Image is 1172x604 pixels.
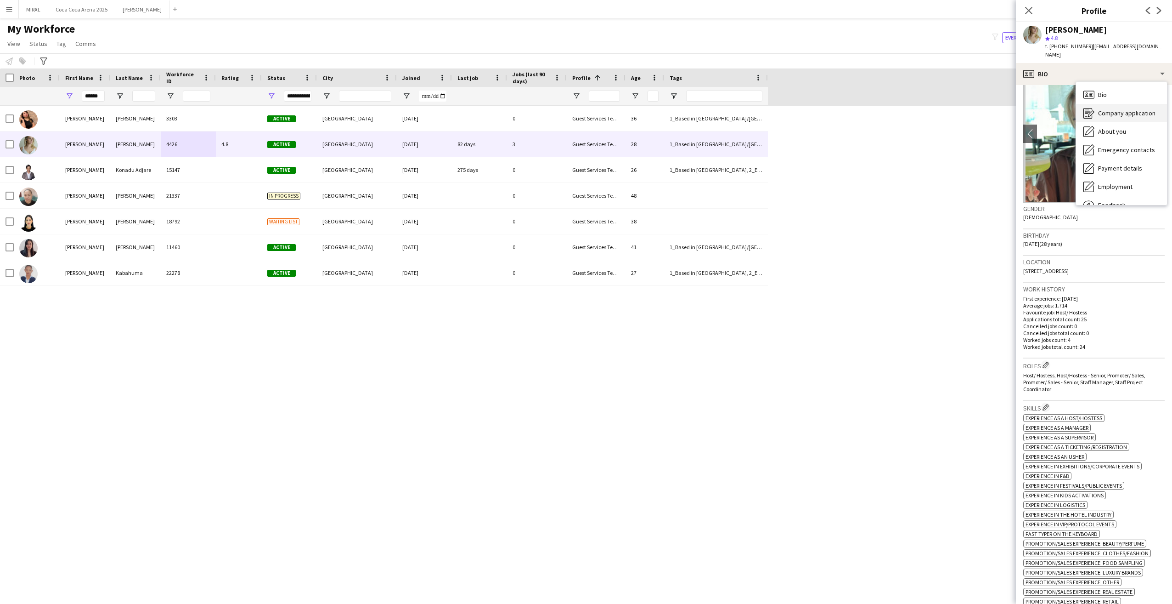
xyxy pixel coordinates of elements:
button: [PERSON_NAME] [115,0,169,18]
div: [PERSON_NAME] [110,106,161,131]
span: Experience as a Manager [1025,424,1088,431]
input: Tags Filter Input [686,91,762,102]
div: 1_Based in [GEOGRAPHIC_DATA], 2_English Level = 3/3 Excellent [664,157,768,182]
div: 15147 [161,157,216,182]
div: Guest Services Team [567,157,625,182]
span: Experience in F&B [1025,473,1069,479]
div: Guest Services Team [567,209,625,234]
div: [DATE] [397,234,452,260]
div: Guest Services Team [567,234,625,260]
h3: Roles [1023,360,1165,370]
button: Open Filter Menu [670,92,678,100]
span: Experience in Exhibitions/Corporate Events [1025,463,1139,470]
span: Experience in Logistics [1025,501,1085,508]
div: [DATE] [397,157,452,182]
div: [GEOGRAPHIC_DATA] [317,260,397,285]
div: Guest Services Team [567,260,625,285]
span: t. [PHONE_NUMBER] [1045,43,1093,50]
button: Open Filter Menu [166,92,175,100]
button: Open Filter Menu [267,92,276,100]
input: Profile Filter Input [589,91,620,102]
div: 275 days [452,157,507,182]
div: 38 [625,209,664,234]
div: [PERSON_NAME] [60,131,110,157]
input: First Name Filter Input [82,91,105,102]
h3: Location [1023,258,1165,266]
span: Active [267,270,296,277]
div: [PERSON_NAME] [60,157,110,182]
span: Last job [457,74,478,81]
span: Tags [670,74,682,81]
span: Payment details [1098,164,1142,172]
div: 0 [507,260,567,285]
span: Experience as a Ticketing/Registration [1025,444,1127,450]
img: Evelyn Lalas [19,188,38,206]
button: Everyone13,031 [1002,32,1051,43]
div: 48 [625,183,664,208]
div: Bio [1016,63,1172,85]
div: Guest Services Team [567,106,625,131]
input: Age Filter Input [648,91,659,102]
div: 0 [507,183,567,208]
div: 22278 [161,260,216,285]
span: Promotion/Sales Experience: Clothes/Fashion [1025,550,1149,557]
div: [PERSON_NAME] [60,106,110,131]
div: Employment [1076,177,1167,196]
span: Last Name [116,74,143,81]
div: 21337 [161,183,216,208]
span: Feedback [1098,201,1126,209]
p: Average jobs: 1.714 [1023,302,1165,309]
div: [GEOGRAPHIC_DATA] [317,183,397,208]
div: [PERSON_NAME] [110,209,161,234]
p: Favourite job: Host/ Hostess [1023,309,1165,316]
div: Guest Services Team [567,131,625,157]
div: [GEOGRAPHIC_DATA] [317,131,397,157]
img: Evelyn Villamor [19,239,38,257]
div: [DATE] [397,260,452,285]
input: Joined Filter Input [419,91,446,102]
div: 11460 [161,234,216,260]
h3: Work history [1023,285,1165,293]
span: Promotion/Sales Experience: Other [1025,579,1119,586]
img: Evelyn Acuna [19,110,38,129]
div: 3303 [161,106,216,131]
span: About you [1098,127,1126,136]
span: 4.8 [1051,34,1058,41]
div: [PERSON_NAME] [110,234,161,260]
span: Active [267,115,296,122]
span: Active [267,244,296,251]
div: Payment details [1076,159,1167,177]
div: [DATE] [397,183,452,208]
div: 36 [625,106,664,131]
div: [PERSON_NAME] [60,209,110,234]
div: [PERSON_NAME] [60,260,110,285]
span: Experience as a Host/Hostess [1025,415,1102,422]
input: Last Name Filter Input [132,91,155,102]
div: [PERSON_NAME] [60,183,110,208]
button: Open Filter Menu [572,92,580,100]
span: [DATE] (28 years) [1023,240,1062,247]
span: Profile [572,74,591,81]
span: Joined [402,74,420,81]
div: [GEOGRAPHIC_DATA] [317,157,397,182]
span: | [EMAIL_ADDRESS][DOMAIN_NAME] [1045,43,1161,58]
div: Company application [1076,104,1167,122]
div: 4.8 [216,131,262,157]
div: 0 [507,234,567,260]
span: In progress [267,193,300,199]
input: Workforce ID Filter Input [183,91,210,102]
span: First Name [65,74,93,81]
app-action-btn: Advanced filters [38,56,49,67]
span: Experience as an Usher [1025,453,1084,460]
p: Cancelled jobs count: 0 [1023,323,1165,330]
div: Feedback [1076,196,1167,214]
div: 82 days [452,131,507,157]
div: Kabahuma [110,260,161,285]
span: Experience as a Supervisor [1025,434,1093,441]
span: Jobs (last 90 days) [513,71,550,85]
div: 0 [507,209,567,234]
img: Evelyne Kabahuma [19,265,38,283]
img: Evelyn Harrington [19,136,38,154]
span: Active [267,167,296,174]
span: Promotion/Sales Experience: Beauty/Perfume [1025,540,1144,547]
